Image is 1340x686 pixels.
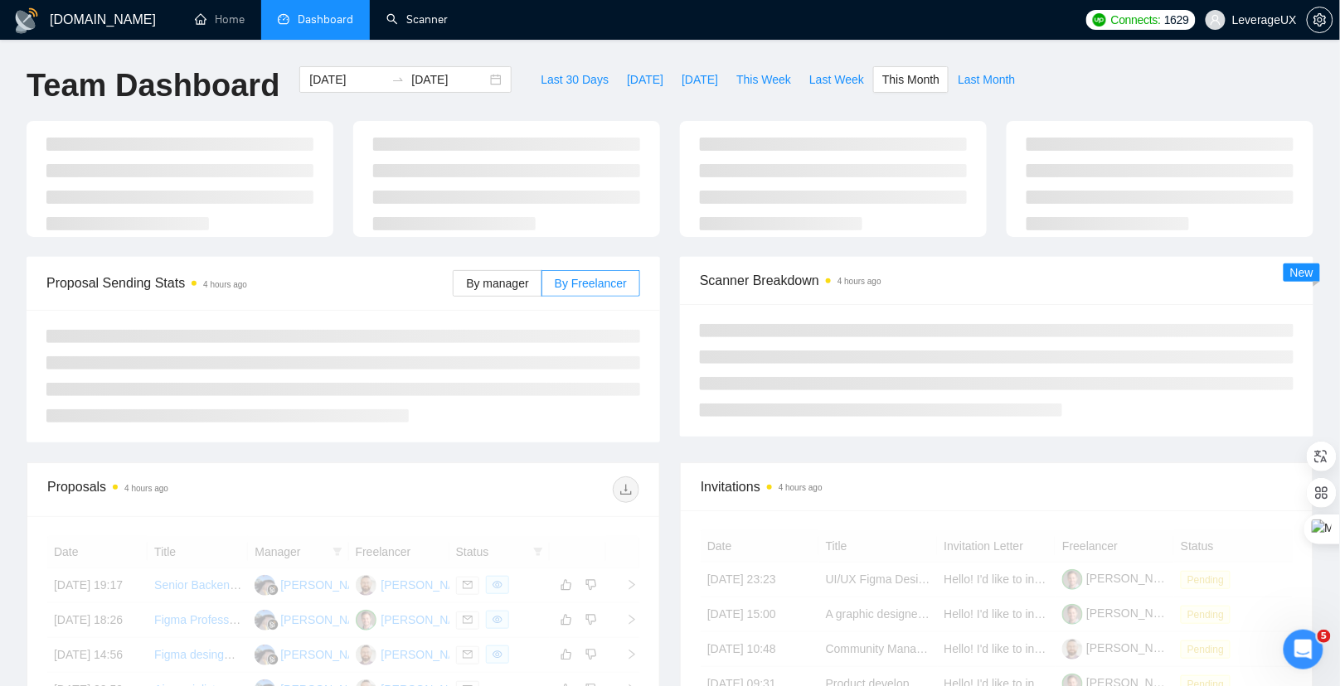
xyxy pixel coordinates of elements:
[1164,11,1189,29] span: 1629
[1284,630,1323,669] iframe: Intercom live chat
[1318,630,1331,643] span: 5
[1308,13,1333,27] span: setting
[837,277,881,286] time: 4 hours ago
[949,66,1024,93] button: Last Month
[124,484,168,493] time: 4 hours ago
[1307,7,1333,33] button: setting
[627,70,663,89] span: [DATE]
[13,7,40,34] img: logo
[736,70,791,89] span: This Week
[1093,13,1106,27] img: upwork-logo.png
[47,476,343,503] div: Proposals
[555,277,627,290] span: By Freelancer
[958,70,1015,89] span: Last Month
[700,270,1294,291] span: Scanner Breakdown
[386,12,448,27] a: searchScanner
[27,66,279,105] h1: Team Dashboard
[1307,13,1333,27] a: setting
[882,70,939,89] span: This Month
[1111,11,1161,29] span: Connects:
[309,70,385,89] input: Start date
[466,277,528,290] span: By manager
[800,66,873,93] button: Last Week
[682,70,718,89] span: [DATE]
[195,12,245,27] a: homeHome
[809,70,864,89] span: Last Week
[701,476,1293,497] span: Invitations
[411,70,487,89] input: End date
[46,273,453,293] span: Proposal Sending Stats
[873,66,949,93] button: This Month
[618,66,672,93] button: [DATE]
[1210,14,1221,26] span: user
[1290,266,1313,279] span: New
[391,73,405,86] span: swap-right
[541,70,609,89] span: Last 30 Days
[298,12,353,27] span: Dashboard
[203,280,247,289] time: 4 hours ago
[779,483,823,492] time: 4 hours ago
[727,66,800,93] button: This Week
[278,13,289,25] span: dashboard
[672,66,727,93] button: [DATE]
[532,66,618,93] button: Last 30 Days
[391,73,405,86] span: to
